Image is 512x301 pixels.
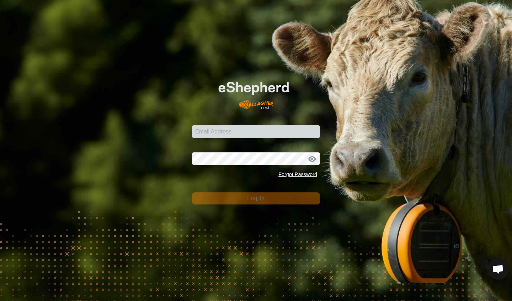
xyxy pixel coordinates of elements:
input: Email Address [192,125,320,138]
div: Open chat [487,258,509,280]
a: Forgot Password [278,171,317,177]
button: Log In [192,192,320,204]
span: Log In [247,195,265,201]
img: E-shepherd Logo [205,71,307,115]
